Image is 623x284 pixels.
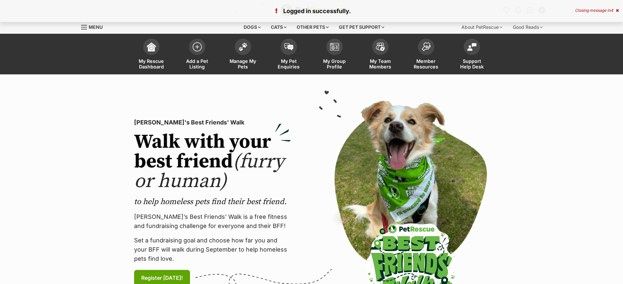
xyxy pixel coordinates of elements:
[508,21,547,34] div: Good Reads
[134,132,291,191] h2: Walk with your best friend
[134,149,284,194] span: (furry or human)
[89,24,103,30] span: Menu
[134,212,291,231] p: [PERSON_NAME]’s Best Friends' Walk is a free fitness and fundraising challenge for everyone and t...
[334,21,389,34] div: Get pet support
[228,58,258,69] span: Manage My Pets
[134,197,291,207] p: to help homeless pets find their best friend.
[129,35,174,74] a: My Rescue Dashboard
[411,58,441,69] span: Member Resources
[467,43,476,51] img: help-desk-icon-fdf02630f3aa405de69fd3d07c3f3aa587a6932b1a1747fa1d2bba05be0121f9.svg
[366,58,395,69] span: My Team Members
[239,21,265,34] div: Dogs
[274,58,303,69] span: My Pet Enquiries
[220,35,266,74] a: Manage My Pets
[292,21,333,34] div: Other pets
[320,58,349,69] span: My Group Profile
[193,42,202,51] img: add-pet-listing-icon-0afa8454b4691262ce3f59096e99ab1cd57d4a30225e0717b998d2c9b9846f56.svg
[376,43,385,51] img: team-members-icon-5396bd8760b3fe7c0b43da4ab00e1e3bb1a5d9ba89233759b79545d2d3fc5d0d.svg
[81,21,107,32] a: Menu
[330,43,339,51] img: group-profile-icon-3fa3cf56718a62981997c0bc7e787c4b2cf8bcc04b72c1350f741eb67cf2f40e.svg
[147,42,156,51] img: dashboard-icon-eb2f2d2d3e046f16d808141f083e7271f6b2e854fb5c12c21221c1fb7104beca.svg
[284,43,293,50] img: pet-enquiries-icon-7e3ad2cf08bfb03b45e93fb7055b45f3efa6380592205ae92323e6603595dc1f.svg
[403,35,449,74] a: Member Resources
[422,42,431,51] img: member-resources-icon-8e73f808a243e03378d46382f2149f9095a855e16c252ad45f914b54edf8863c.svg
[457,21,507,34] div: About PetRescue
[134,118,291,127] p: [PERSON_NAME]'s Best Friends' Walk
[134,236,291,263] p: Set a fundraising goal and choose how far you and your BFF will walk during September to help hom...
[137,58,166,69] span: My Rescue Dashboard
[182,58,212,69] span: Add a Pet Listing
[238,43,248,51] img: manage-my-pets-icon-02211641906a0b7f246fdf0571729dbe1e7629f14944591b6c1af311fb30b64b.svg
[457,58,487,69] span: Support Help Desk
[266,35,312,74] a: My Pet Enquiries
[449,35,495,74] a: Support Help Desk
[357,35,403,74] a: My Team Members
[312,35,357,74] a: My Group Profile
[174,35,220,74] a: Add a Pet Listing
[141,274,183,282] span: Register [DATE]!
[266,21,291,34] div: Cats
